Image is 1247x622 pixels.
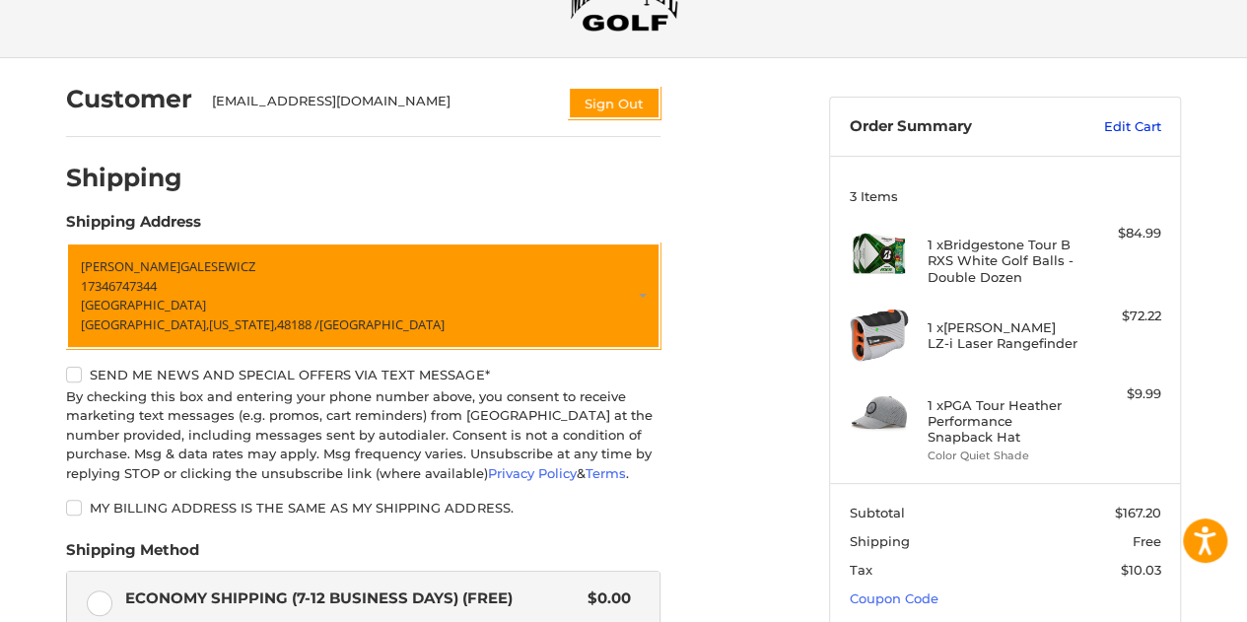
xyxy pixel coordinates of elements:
[209,315,277,333] span: [US_STATE],
[568,87,660,119] button: Sign Out
[488,465,577,481] a: Privacy Policy
[212,92,549,119] div: [EMAIL_ADDRESS][DOMAIN_NAME]
[81,296,206,313] span: [GEOGRAPHIC_DATA]
[928,319,1078,352] h4: 1 x [PERSON_NAME] LZ-i Laser Rangefinder
[81,277,157,295] span: 17346747344
[81,257,180,275] span: [PERSON_NAME]
[319,315,445,333] span: [GEOGRAPHIC_DATA]
[1121,562,1161,578] span: $10.03
[66,367,660,382] label: Send me news and special offers via text message*
[66,84,192,114] h2: Customer
[1083,224,1161,243] div: $84.99
[66,539,199,571] legend: Shipping Method
[1133,533,1161,549] span: Free
[586,465,626,481] a: Terms
[66,500,660,516] label: My billing address is the same as my shipping address.
[66,242,660,349] a: Enter or select a different address
[180,257,255,275] span: GALESEWICZ
[850,188,1161,204] h3: 3 Items
[66,211,201,242] legend: Shipping Address
[850,533,910,549] span: Shipping
[1115,505,1161,520] span: $167.20
[81,315,209,333] span: [GEOGRAPHIC_DATA],
[125,587,579,610] span: Economy Shipping (7-12 Business Days) (Free)
[1062,117,1161,137] a: Edit Cart
[1084,569,1247,622] iframe: Google Customer Reviews
[578,587,631,610] span: $0.00
[928,397,1078,446] h4: 1 x PGA Tour Heather Performance Snapback Hat
[850,590,938,606] a: Coupon Code
[850,117,1062,137] h3: Order Summary
[66,163,182,193] h2: Shipping
[928,237,1078,285] h4: 1 x Bridgestone Tour B RXS White Golf Balls - Double Dozen
[1083,307,1161,326] div: $72.22
[850,562,872,578] span: Tax
[850,505,905,520] span: Subtotal
[277,315,319,333] span: 48188 /
[66,387,660,484] div: By checking this box and entering your phone number above, you consent to receive marketing text ...
[1083,384,1161,404] div: $9.99
[928,448,1078,464] li: Color Quiet Shade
